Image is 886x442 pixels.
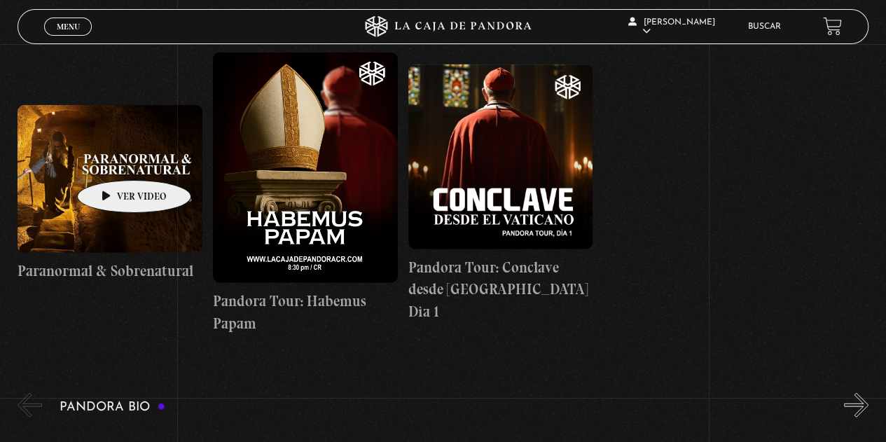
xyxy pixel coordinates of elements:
span: Cerrar [52,34,85,43]
button: Previous [18,18,42,42]
h4: Pandora Tour: Conclave desde [GEOGRAPHIC_DATA] Dia 1 [408,256,593,323]
h4: Paranormal & Sobrenatural [18,260,202,282]
button: Previous [18,393,42,417]
a: Pandora Tour: Habemus Papam [213,53,398,335]
a: Pandora Tour: Conclave desde [GEOGRAPHIC_DATA] Dia 1 [408,53,593,335]
span: Menu [57,22,80,31]
a: View your shopping cart [823,17,842,36]
span: [PERSON_NAME] [628,18,715,36]
a: Buscar [748,22,781,31]
h3: Pandora Bio [60,401,165,414]
a: Paranormal & Sobrenatural [18,53,202,335]
button: Next [844,393,868,417]
h4: Pandora Tour: Habemus Papam [213,290,398,334]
